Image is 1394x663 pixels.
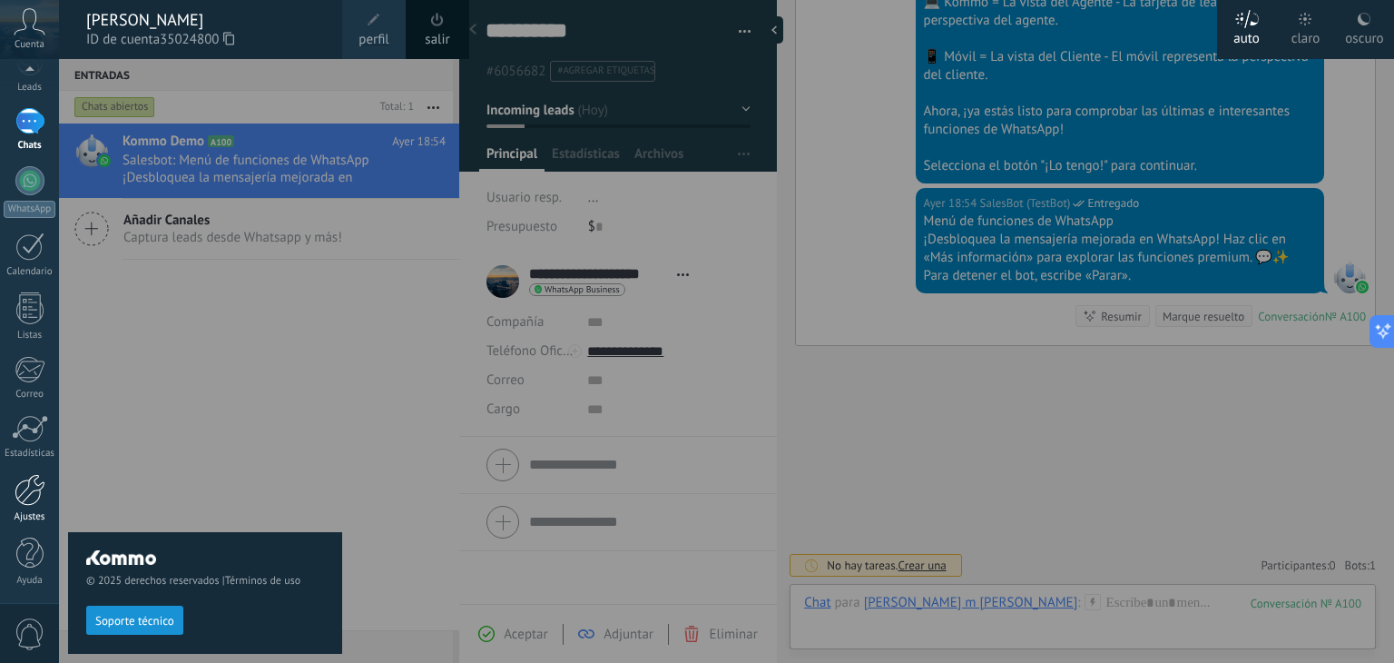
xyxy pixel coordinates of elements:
[4,330,56,341] div: Listas
[4,201,55,218] div: WhatsApp
[4,140,56,152] div: Chats
[1291,12,1320,59] div: claro
[86,30,324,50] span: ID de cuenta
[358,30,388,50] span: perfil
[86,574,324,588] span: © 2025 derechos reservados |
[86,606,183,635] button: Soporte técnico
[95,615,174,628] span: Soporte técnico
[4,389,56,401] div: Correo
[86,613,183,627] a: Soporte técnico
[1345,12,1383,59] div: oscuro
[86,10,324,30] div: [PERSON_NAME]
[4,266,56,278] div: Calendario
[4,82,56,94] div: Leads
[4,511,56,523] div: Ajustes
[4,575,56,587] div: Ayuda
[15,39,44,51] span: Cuenta
[160,30,234,50] span: 35024800
[425,30,449,50] a: salir
[225,574,300,588] a: Términos de uso
[1233,12,1260,59] div: auto
[4,448,56,460] div: Estadísticas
